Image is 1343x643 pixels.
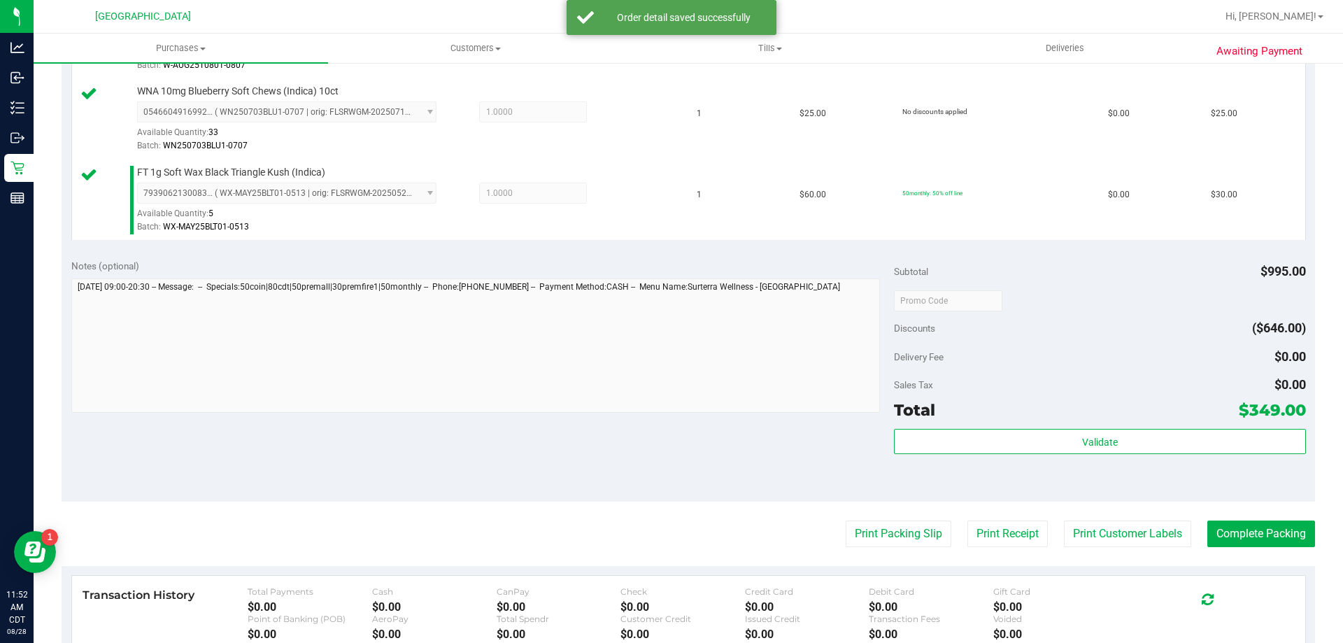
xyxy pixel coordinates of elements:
[894,400,935,420] span: Total
[6,626,27,637] p: 08/28
[137,222,161,232] span: Batch:
[41,529,58,546] iframe: Resource center unread badge
[208,127,218,137] span: 33
[248,628,372,641] div: $0.00
[620,628,745,641] div: $0.00
[137,204,452,231] div: Available Quantity:
[497,628,621,641] div: $0.00
[894,266,928,277] span: Subtotal
[967,521,1048,547] button: Print Receipt
[137,122,452,150] div: Available Quantity:
[697,188,702,202] span: 1
[137,60,161,70] span: Batch:
[329,42,622,55] span: Customers
[1027,42,1103,55] span: Deliveries
[497,600,621,614] div: $0.00
[894,290,1002,311] input: Promo Code
[623,34,917,63] a: Tills
[869,628,993,641] div: $0.00
[10,191,24,205] inline-svg: Reports
[10,131,24,145] inline-svg: Outbound
[1239,400,1306,420] span: $349.00
[894,351,944,362] span: Delivery Fee
[137,141,161,150] span: Batch:
[10,101,24,115] inline-svg: Inventory
[1225,10,1316,22] span: Hi, [PERSON_NAME]!
[10,71,24,85] inline-svg: Inbound
[1211,107,1237,120] span: $25.00
[869,586,993,597] div: Debit Card
[602,10,766,24] div: Order detail saved successfully
[137,166,325,179] span: FT 1g Soft Wax Black Triangle Kush (Indica)
[372,586,497,597] div: Cash
[372,614,497,624] div: AeroPay
[745,614,869,624] div: Issued Credit
[10,161,24,175] inline-svg: Retail
[6,588,27,626] p: 11:52 AM CDT
[1082,437,1118,448] span: Validate
[800,188,826,202] span: $60.00
[745,586,869,597] div: Credit Card
[248,614,372,624] div: Point of Banking (POB)
[163,222,249,232] span: WX-MAY25BLT01-0513
[894,429,1305,454] button: Validate
[208,209,213,218] span: 5
[372,600,497,614] div: $0.00
[372,628,497,641] div: $0.00
[902,190,962,197] span: 50monthly: 50% off line
[1216,43,1302,59] span: Awaiting Payment
[993,614,1118,624] div: Voided
[1108,188,1130,202] span: $0.00
[620,600,745,614] div: $0.00
[248,586,372,597] div: Total Payments
[71,260,139,271] span: Notes (optional)
[697,107,702,120] span: 1
[497,614,621,624] div: Total Spendr
[745,628,869,641] div: $0.00
[10,41,24,55] inline-svg: Analytics
[869,600,993,614] div: $0.00
[95,10,191,22] span: [GEOGRAPHIC_DATA]
[918,34,1212,63] a: Deliveries
[902,108,967,115] span: No discounts applied
[1274,377,1306,392] span: $0.00
[894,379,933,390] span: Sales Tax
[869,614,993,624] div: Transaction Fees
[1207,521,1315,547] button: Complete Packing
[894,316,935,341] span: Discounts
[1064,521,1191,547] button: Print Customer Labels
[14,531,56,573] iframe: Resource center
[34,42,328,55] span: Purchases
[800,107,826,120] span: $25.00
[623,42,916,55] span: Tills
[993,600,1118,614] div: $0.00
[1274,349,1306,364] span: $0.00
[163,60,246,70] span: W-AUG25T0801-0807
[745,600,869,614] div: $0.00
[846,521,951,547] button: Print Packing Slip
[248,600,372,614] div: $0.00
[328,34,623,63] a: Customers
[163,141,248,150] span: WN250703BLU1-0707
[993,628,1118,641] div: $0.00
[993,586,1118,597] div: Gift Card
[1252,320,1306,335] span: ($646.00)
[1260,264,1306,278] span: $995.00
[1211,188,1237,202] span: $30.00
[34,34,328,63] a: Purchases
[137,85,339,98] span: WNA 10mg Blueberry Soft Chews (Indica) 10ct
[620,586,745,597] div: Check
[620,614,745,624] div: Customer Credit
[1108,107,1130,120] span: $0.00
[497,586,621,597] div: CanPay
